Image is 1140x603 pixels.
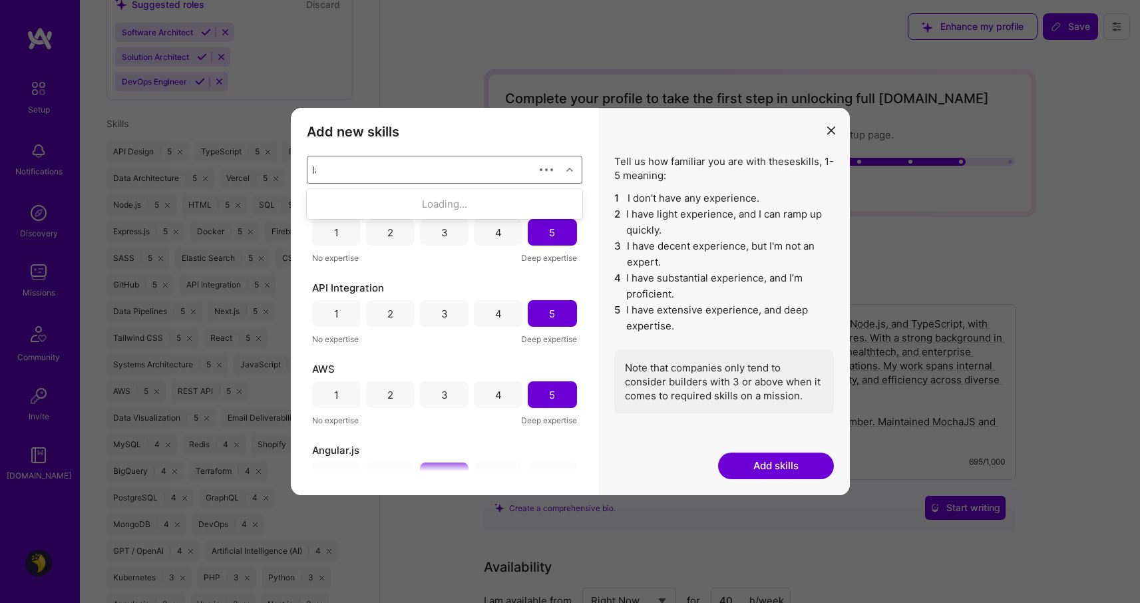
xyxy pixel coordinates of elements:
div: 2 [387,469,393,483]
div: modal [291,108,850,495]
div: Note that companies only tend to consider builders with 3 or above when it comes to required skil... [614,350,834,413]
div: 2 [387,388,393,402]
span: Angular.js [312,443,359,457]
i: icon Close [827,126,835,134]
div: Tell us how familiar you are with these skills , 1-5 meaning: [614,154,834,413]
div: 4 [495,388,502,402]
li: I have extensive experience, and deep expertise. [614,302,834,334]
div: 5 [549,469,555,483]
li: I have light experience, and I can ramp up quickly. [614,206,834,238]
div: 3 [441,469,448,483]
div: 1 [334,388,339,402]
div: 4 [495,307,502,321]
span: No expertise [312,251,359,265]
h3: Add new skills [307,124,582,140]
div: 3 [441,307,448,321]
div: 1 [334,469,339,483]
div: 4 [495,469,502,483]
div: 5 [549,388,555,402]
i: icon Chevron [566,166,573,173]
div: Loading... [307,192,582,216]
span: 2 [614,206,622,238]
span: 1 [614,190,622,206]
div: 3 [441,388,448,402]
div: 1 [334,307,339,321]
li: I have decent experience, but I'm not an expert. [614,238,834,270]
div: 5 [549,226,555,240]
div: 1 [334,226,339,240]
div: 5 [549,307,555,321]
div: 4 [495,226,502,240]
span: 3 [614,238,622,270]
span: Deep expertise [521,332,577,346]
div: 2 [387,307,393,321]
div: 2 [387,226,393,240]
span: No expertise [312,332,359,346]
span: Deep expertise [521,251,577,265]
div: 3 [441,226,448,240]
span: Deep expertise [521,413,577,427]
button: Add skills [718,453,834,479]
span: 5 [614,302,622,334]
span: API Integration [312,281,384,295]
span: 4 [614,270,622,302]
span: AWS [312,362,335,376]
li: I don't have any experience. [614,190,834,206]
li: I have substantial experience, and I’m proficient. [614,270,834,302]
span: No expertise [312,413,359,427]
